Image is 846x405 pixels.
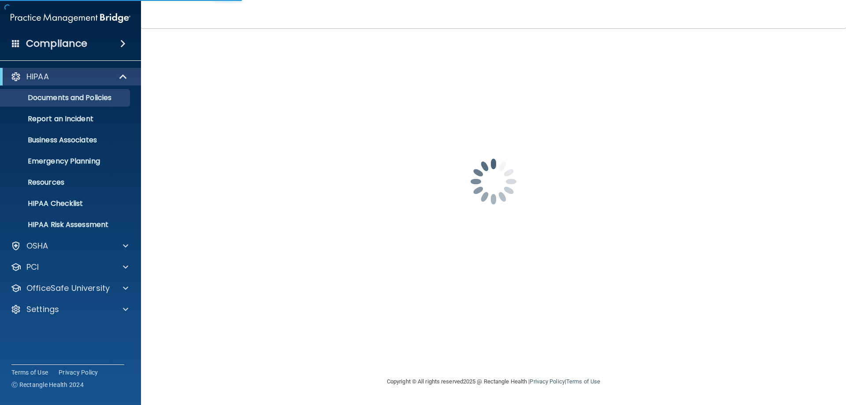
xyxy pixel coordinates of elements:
[11,241,128,251] a: OSHA
[26,283,110,294] p: OfficeSafe University
[6,115,126,123] p: Report an Incident
[11,368,48,377] a: Terms of Use
[11,304,128,315] a: Settings
[530,378,564,385] a: Privacy Policy
[11,380,84,389] span: Ⓒ Rectangle Health 2024
[566,378,600,385] a: Terms of Use
[6,199,126,208] p: HIPAA Checklist
[26,262,39,272] p: PCI
[11,71,128,82] a: HIPAA
[11,9,130,27] img: PMB logo
[6,178,126,187] p: Resources
[6,136,126,145] p: Business Associates
[11,262,128,272] a: PCI
[11,283,128,294] a: OfficeSafe University
[333,368,654,396] div: Copyright © All rights reserved 2025 @ Rectangle Health | |
[26,241,48,251] p: OSHA
[59,368,98,377] a: Privacy Policy
[6,157,126,166] p: Emergency Planning
[26,37,87,50] h4: Compliance
[6,93,126,102] p: Documents and Policies
[26,71,49,82] p: HIPAA
[449,137,538,226] img: spinner.e123f6fc.gif
[6,220,126,229] p: HIPAA Risk Assessment
[26,304,59,315] p: Settings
